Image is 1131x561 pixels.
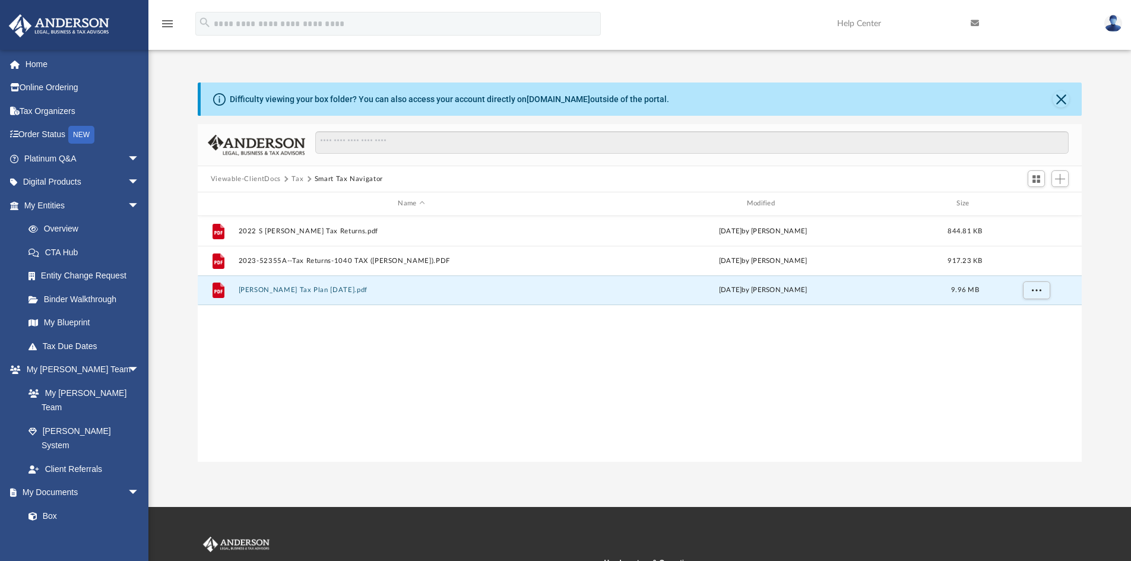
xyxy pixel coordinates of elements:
a: Box [17,504,145,528]
input: Search files and folders [315,131,1069,154]
button: Smart Tax Navigator [315,174,383,185]
button: Switch to Grid View [1028,170,1046,187]
a: menu [160,23,175,31]
div: NEW [68,126,94,144]
span: arrow_drop_down [128,194,151,218]
a: Binder Walkthrough [17,287,157,311]
a: Home [8,52,157,76]
button: 2022 S [PERSON_NAME] Tax Returns.pdf [238,227,584,235]
i: search [198,16,211,29]
button: More options [1022,281,1050,299]
a: Online Ordering [8,76,157,100]
div: grid [198,216,1082,462]
img: Anderson Advisors Platinum Portal [201,537,272,552]
a: My [PERSON_NAME] Team [17,381,145,419]
a: [DOMAIN_NAME] [527,94,590,104]
a: Entity Change Request [17,264,157,288]
button: 2023-52355A--Tax Returns-1040 TAX ([PERSON_NAME]).PDF [238,257,584,265]
a: Platinum Q&Aarrow_drop_down [8,147,157,170]
a: Tax Organizers [8,99,157,123]
i: menu [160,17,175,31]
a: CTA Hub [17,240,157,264]
img: User Pic [1104,15,1122,32]
span: 9.96 MB [951,287,979,293]
a: Tax Due Dates [17,334,157,358]
button: Add [1051,170,1069,187]
a: Digital Productsarrow_drop_down [8,170,157,194]
div: id [203,198,233,209]
img: Anderson Advisors Platinum Portal [5,14,113,37]
span: 844.81 KB [948,227,982,234]
div: Size [941,198,989,209]
button: Viewable-ClientDocs [211,174,281,185]
a: My Entitiesarrow_drop_down [8,194,157,217]
button: Tax [292,174,303,185]
span: arrow_drop_down [128,170,151,195]
a: Overview [17,217,157,241]
a: My [PERSON_NAME] Teamarrow_drop_down [8,358,151,382]
div: [DATE] by [PERSON_NAME] [590,255,936,266]
a: Order StatusNEW [8,123,157,147]
a: Client Referrals [17,457,151,481]
span: arrow_drop_down [128,481,151,505]
div: id [994,198,1077,209]
div: [DATE] by [PERSON_NAME] [590,226,936,236]
button: [PERSON_NAME] Tax Plan [DATE].pdf [238,286,584,294]
button: Close [1053,91,1069,107]
span: 917.23 KB [948,257,982,264]
a: My Blueprint [17,311,151,335]
div: Difficulty viewing your box folder? You can also access your account directly on outside of the p... [230,93,669,106]
span: arrow_drop_down [128,147,151,171]
span: arrow_drop_down [128,358,151,382]
a: [PERSON_NAME] System [17,419,151,457]
div: Modified [590,198,936,209]
div: Name [237,198,584,209]
div: [DATE] by [PERSON_NAME] [590,285,936,296]
a: My Documentsarrow_drop_down [8,481,151,505]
